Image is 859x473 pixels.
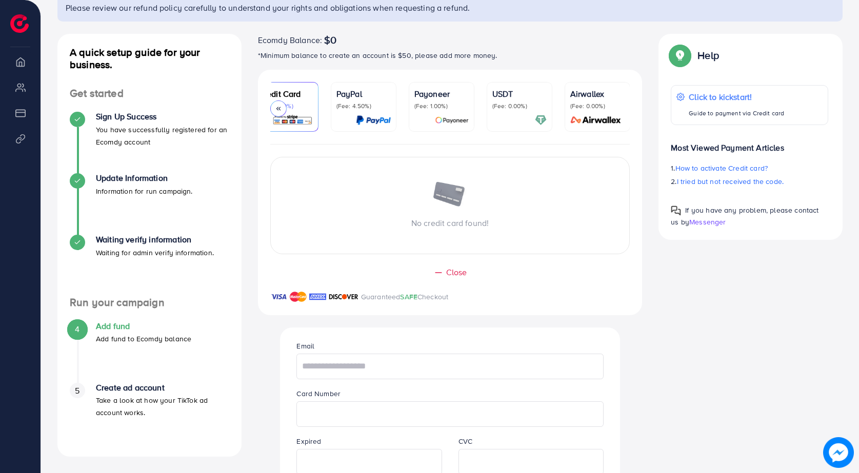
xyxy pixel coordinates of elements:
[309,291,326,303] img: brand
[57,296,242,309] h4: Run your campaign
[336,102,391,110] p: (Fee: 4.50%)
[302,403,597,425] iframe: Secure card number input frame
[96,235,214,244] h4: Waiting verify information
[567,114,625,126] img: card
[464,450,598,473] iframe: Secure CVC input frame
[356,114,391,126] img: card
[492,102,547,110] p: (Fee: 0.00%)
[689,107,784,119] p: Guide to payment via Credit card
[435,114,469,126] img: card
[96,173,193,183] h4: Update Information
[96,112,229,121] h4: Sign Up Success
[675,163,768,173] span: How to activate Credit card?
[689,91,784,103] p: Click to kickstart!
[324,34,336,46] span: $0
[414,102,469,110] p: (Fee: 1.00%)
[414,88,469,100] p: Payoneer
[57,112,242,173] li: Sign Up Success
[66,2,836,14] p: Please review our refund policy carefully to understand your rights and obligations when requesti...
[258,34,322,46] span: Ecomdy Balance:
[677,176,784,187] span: I tried but not received the code.
[272,114,313,126] img: card
[57,46,242,71] h4: A quick setup guide for your business.
[361,291,449,303] p: Guaranteed Checkout
[290,291,307,303] img: brand
[492,88,547,100] p: USDT
[671,162,828,174] p: 1.
[96,383,229,393] h4: Create ad account
[271,217,630,229] p: No credit card found!
[57,87,242,100] h4: Get started
[823,437,854,468] img: image
[10,14,29,33] img: logo
[570,102,625,110] p: (Fee: 0.00%)
[96,124,229,148] p: You have successfully registered for an Ecomdy account
[57,235,242,296] li: Waiting verify information
[96,333,191,345] p: Add fund to Ecomdy balance
[296,388,341,399] label: Card Number
[96,321,191,331] h4: Add fund
[671,46,689,65] img: Popup guide
[689,217,726,227] span: Messenger
[57,173,242,235] li: Update Information
[75,323,79,335] span: 4
[258,49,643,61] p: *Minimum balance to create an account is $50, please add more money.
[671,205,818,227] span: If you have any problem, please contact us by
[535,114,547,126] img: card
[57,383,242,444] li: Create ad account
[96,246,214,259] p: Waiting for admin verify information.
[302,450,436,473] iframe: Secure expiration date input frame
[336,88,391,100] p: PayPal
[446,266,467,278] span: Close
[671,175,828,188] p: 2.
[671,205,681,216] img: Popup guide
[258,88,313,100] p: Credit Card
[57,321,242,383] li: Add fund
[329,291,358,303] img: brand
[432,182,468,209] img: image
[697,49,719,61] p: Help
[671,133,828,154] p: Most Viewed Payment Articles
[296,341,314,351] label: Email
[296,436,321,446] label: Expired
[400,292,417,302] span: SAFE
[75,385,79,397] span: 5
[458,436,472,446] label: CVC
[258,102,313,110] p: (Fee: 4.00%)
[96,185,193,197] p: Information for run campaign.
[570,88,625,100] p: Airwallex
[270,291,287,303] img: brand
[96,394,229,419] p: Take a look at how your TikTok ad account works.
